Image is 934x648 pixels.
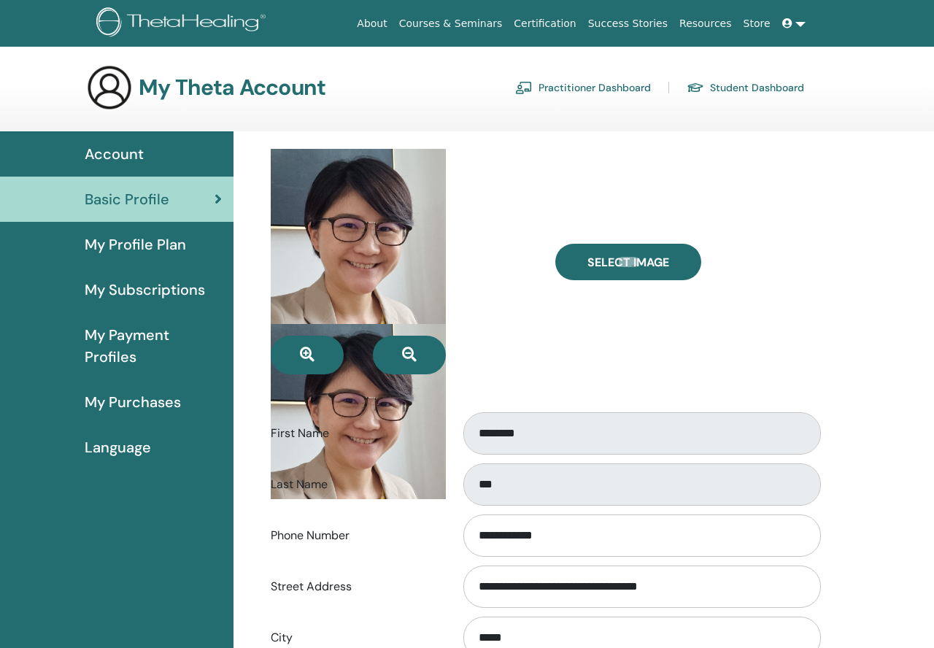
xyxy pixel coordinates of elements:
[85,436,151,458] span: Language
[738,10,776,37] a: Store
[587,255,669,270] span: Select Image
[619,257,638,267] input: Select Image
[96,7,271,40] img: logo.png
[582,10,674,37] a: Success Stories
[260,420,449,447] label: First Name
[271,149,446,324] img: default.jpg
[85,279,205,301] span: My Subscriptions
[85,188,169,210] span: Basic Profile
[260,471,449,498] label: Last Name
[85,143,144,165] span: Account
[271,324,446,499] img: The image to crop
[260,522,449,549] label: Phone Number
[674,10,738,37] a: Resources
[260,573,449,601] label: Street Address
[86,64,133,111] img: generic-user-icon.jpg
[515,81,533,94] img: chalkboard-teacher.svg
[515,76,651,99] a: Practitioner Dashboard
[85,324,222,368] span: My Payment Profiles
[139,74,325,101] h3: My Theta Account
[85,391,181,413] span: My Purchases
[85,234,186,255] span: My Profile Plan
[508,10,582,37] a: Certification
[393,10,509,37] a: Courses & Seminars
[687,76,804,99] a: Student Dashboard
[351,10,393,37] a: About
[687,82,704,94] img: graduation-cap.svg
